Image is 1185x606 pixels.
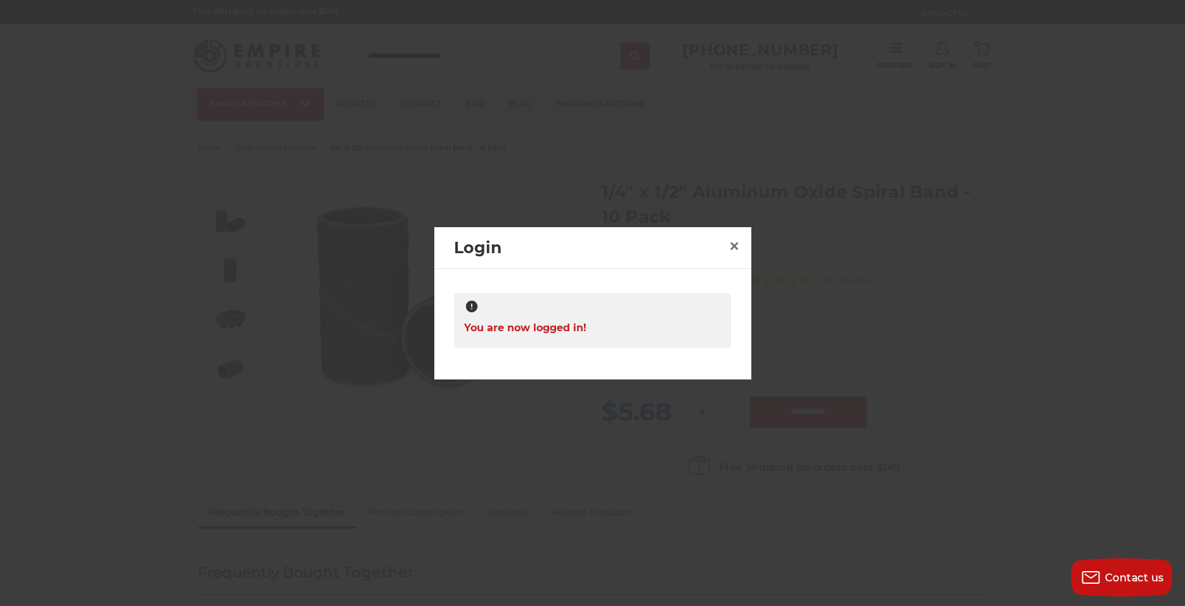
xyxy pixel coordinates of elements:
a: Close [724,236,744,256]
span: You are now logged in! [464,315,586,340]
span: × [728,234,740,258]
span: Contact us [1105,572,1164,584]
button: Contact us [1071,558,1172,596]
h2: Login [454,236,724,260]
